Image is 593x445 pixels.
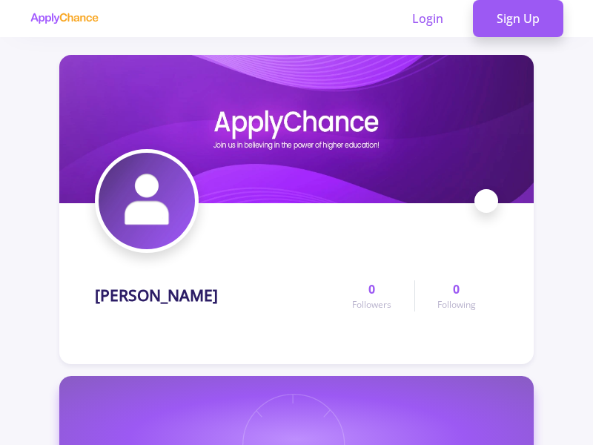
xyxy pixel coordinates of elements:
span: Following [437,298,476,311]
h1: [PERSON_NAME] [95,286,218,305]
span: 0 [453,280,460,298]
span: 0 [368,280,375,298]
a: 0Followers [330,280,414,311]
a: 0Following [414,280,498,311]
img: Nasim Habibicover image [59,55,534,203]
img: applychance logo text only [30,13,99,24]
span: Followers [352,298,391,311]
img: Nasim Habibiavatar [99,153,195,249]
